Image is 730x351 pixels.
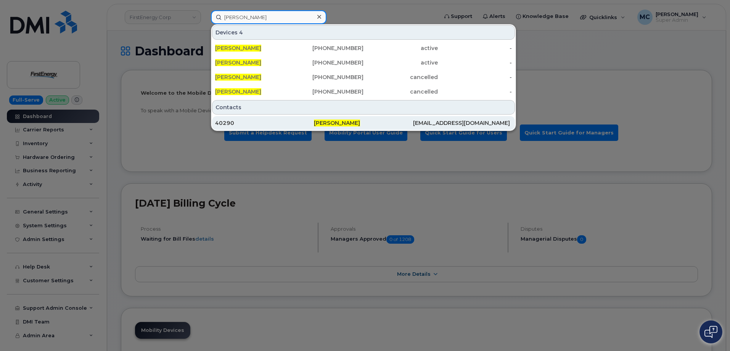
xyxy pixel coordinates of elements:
a: [PERSON_NAME][PHONE_NUMBER]active- [212,41,515,55]
div: - [438,44,512,52]
div: [PHONE_NUMBER] [289,88,364,95]
span: [PERSON_NAME] [215,88,261,95]
span: [PERSON_NAME] [215,45,261,52]
div: Devices [212,25,515,40]
div: - [438,88,512,95]
div: [PHONE_NUMBER] [289,44,364,52]
div: - [438,59,512,66]
div: - [438,73,512,81]
a: [PERSON_NAME][PHONE_NUMBER]cancelled- [212,85,515,99]
div: 40290 [215,119,314,127]
div: cancelled [363,88,438,95]
span: [PERSON_NAME] [215,74,261,81]
span: 4 [239,29,243,36]
span: [PERSON_NAME] [215,59,261,66]
img: Open chat [704,326,717,338]
div: active [363,44,438,52]
span: [PERSON_NAME] [314,120,360,126]
div: [PHONE_NUMBER] [289,59,364,66]
a: 40290[PERSON_NAME][EMAIL_ADDRESS][DOMAIN_NAME] [212,116,515,130]
div: [PHONE_NUMBER] [289,73,364,81]
div: active [363,59,438,66]
div: Contacts [212,100,515,115]
a: [PERSON_NAME][PHONE_NUMBER]active- [212,56,515,70]
div: [EMAIL_ADDRESS][DOMAIN_NAME] [413,119,512,127]
div: cancelled [363,73,438,81]
a: [PERSON_NAME][PHONE_NUMBER]cancelled- [212,70,515,84]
